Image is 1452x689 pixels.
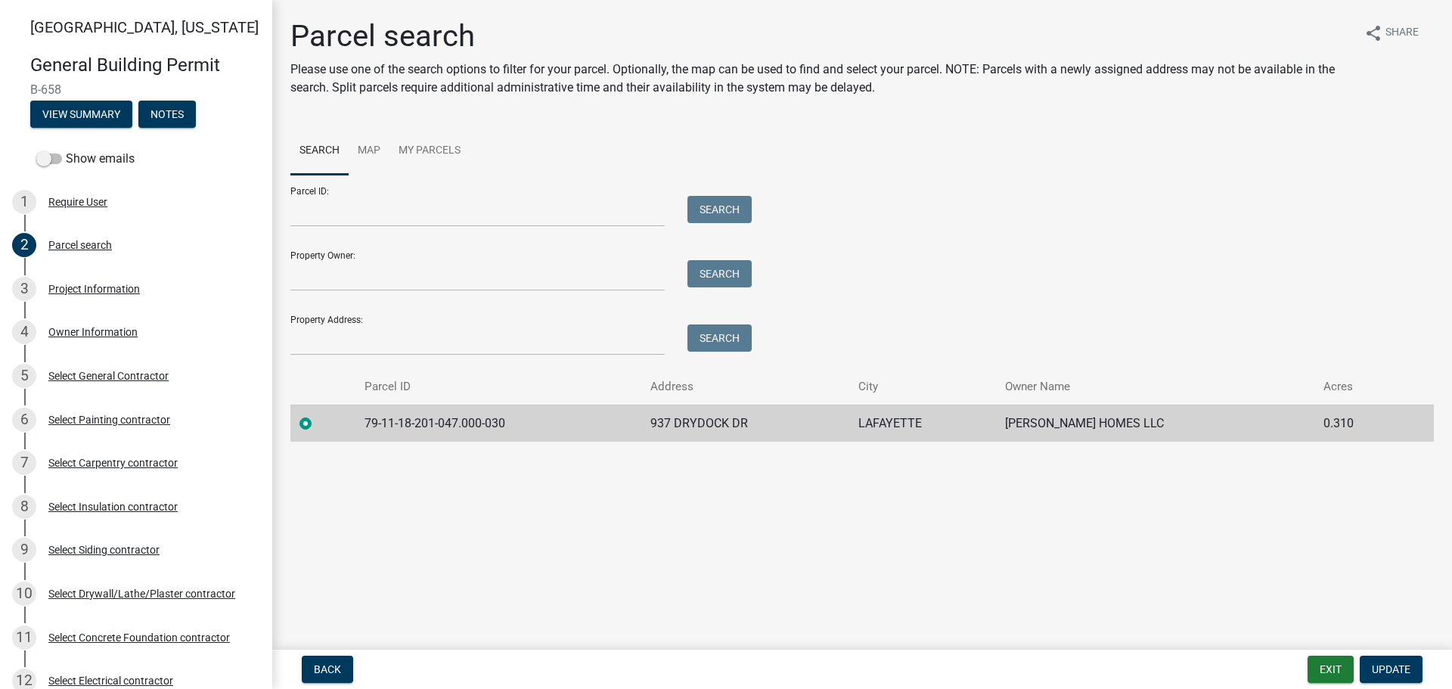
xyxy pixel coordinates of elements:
[389,127,470,175] a: My Parcels
[30,18,259,36] span: [GEOGRAPHIC_DATA], [US_STATE]
[687,324,752,352] button: Search
[1385,24,1419,42] span: Share
[290,127,349,175] a: Search
[1308,656,1354,683] button: Exit
[138,101,196,128] button: Notes
[355,405,641,442] td: 79-11-18-201-047.000-030
[30,54,260,76] h4: General Building Permit
[12,538,36,562] div: 9
[36,150,135,168] label: Show emails
[996,405,1314,442] td: [PERSON_NAME] HOMES LLC
[138,109,196,121] wm-modal-confirm: Notes
[48,284,140,294] div: Project Information
[48,632,230,643] div: Select Concrete Foundation contractor
[687,260,752,287] button: Search
[12,190,36,214] div: 1
[641,369,849,405] th: Address
[290,18,1352,54] h1: Parcel search
[355,369,641,405] th: Parcel ID
[849,369,996,405] th: City
[641,405,849,442] td: 937 DRYDOCK DR
[12,495,36,519] div: 8
[48,588,235,599] div: Select Drywall/Lathe/Plaster contractor
[12,277,36,301] div: 3
[48,501,178,512] div: Select Insulation contractor
[48,458,178,468] div: Select Carpentry contractor
[349,127,389,175] a: Map
[1314,405,1401,442] td: 0.310
[30,101,132,128] button: View Summary
[48,371,169,381] div: Select General Contractor
[48,414,170,425] div: Select Painting contractor
[12,451,36,475] div: 7
[12,408,36,432] div: 6
[12,320,36,344] div: 4
[314,663,341,675] span: Back
[302,656,353,683] button: Back
[30,109,132,121] wm-modal-confirm: Summary
[1360,656,1423,683] button: Update
[12,582,36,606] div: 10
[30,82,242,97] span: B-658
[1352,18,1431,48] button: shareShare
[687,196,752,223] button: Search
[996,369,1314,405] th: Owner Name
[1364,24,1382,42] i: share
[48,545,160,555] div: Select Siding contractor
[48,675,173,686] div: Select Electrical contractor
[1314,369,1401,405] th: Acres
[290,61,1352,97] p: Please use one of the search options to filter for your parcel. Optionally, the map can be used t...
[12,364,36,388] div: 5
[849,405,996,442] td: LAFAYETTE
[12,233,36,257] div: 2
[12,625,36,650] div: 11
[48,327,138,337] div: Owner Information
[1372,663,1410,675] span: Update
[48,240,112,250] div: Parcel search
[48,197,107,207] div: Require User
